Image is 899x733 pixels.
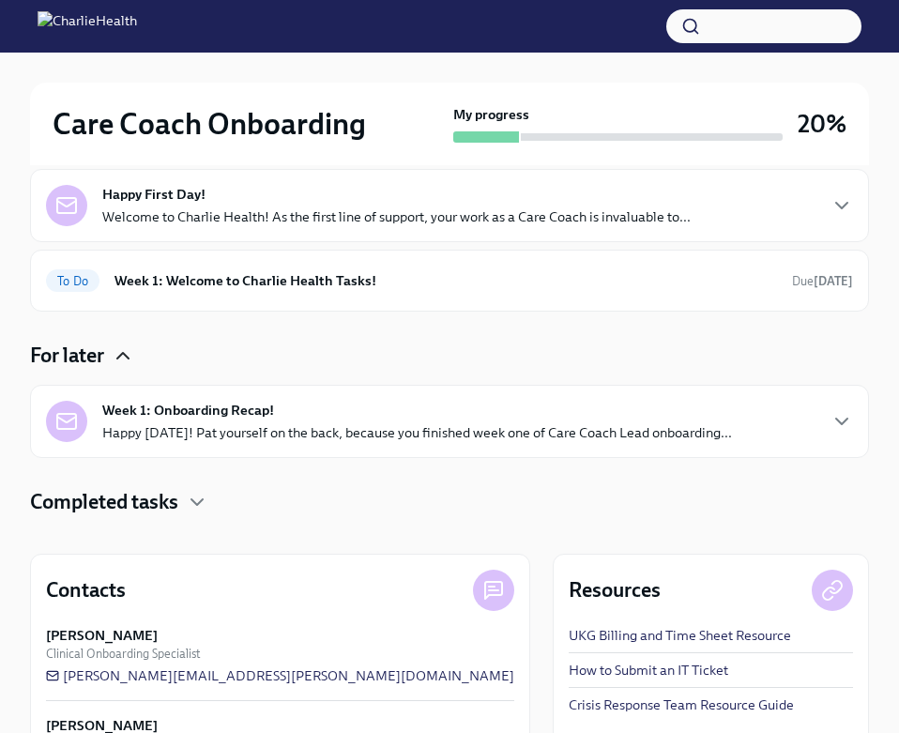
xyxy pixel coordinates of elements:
[53,105,366,143] h2: Care Coach Onboarding
[46,576,126,604] h4: Contacts
[569,695,794,714] a: Crisis Response Team Resource Guide
[46,666,514,685] a: [PERSON_NAME][EMAIL_ADDRESS][PERSON_NAME][DOMAIN_NAME]
[38,11,137,41] img: CharlieHealth
[102,401,274,420] strong: Week 1: Onboarding Recap!
[30,342,869,370] div: For later
[798,107,846,141] h3: 20%
[30,488,869,516] div: Completed tasks
[569,576,661,604] h4: Resources
[46,626,158,645] strong: [PERSON_NAME]
[114,270,777,291] h6: Week 1: Welcome to Charlie Health Tasks!
[792,272,853,290] span: August 25th, 2025 10:00
[453,105,529,124] strong: My progress
[569,661,728,680] a: How to Submit an IT Ticket
[102,423,732,442] p: Happy [DATE]! Pat yourself on the back, because you finished week one of Care Coach Lead onboardi...
[102,207,691,226] p: Welcome to Charlie Health! As the first line of support, your work as a Care Coach is invaluable ...
[46,274,99,288] span: To Do
[30,488,178,516] h4: Completed tasks
[569,626,791,645] a: UKG Billing and Time Sheet Resource
[46,645,200,663] span: Clinical Onboarding Specialist
[814,274,853,288] strong: [DATE]
[46,266,853,296] a: To DoWeek 1: Welcome to Charlie Health Tasks!Due[DATE]
[102,185,206,204] strong: Happy First Day!
[30,342,104,370] h4: For later
[792,274,853,288] span: Due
